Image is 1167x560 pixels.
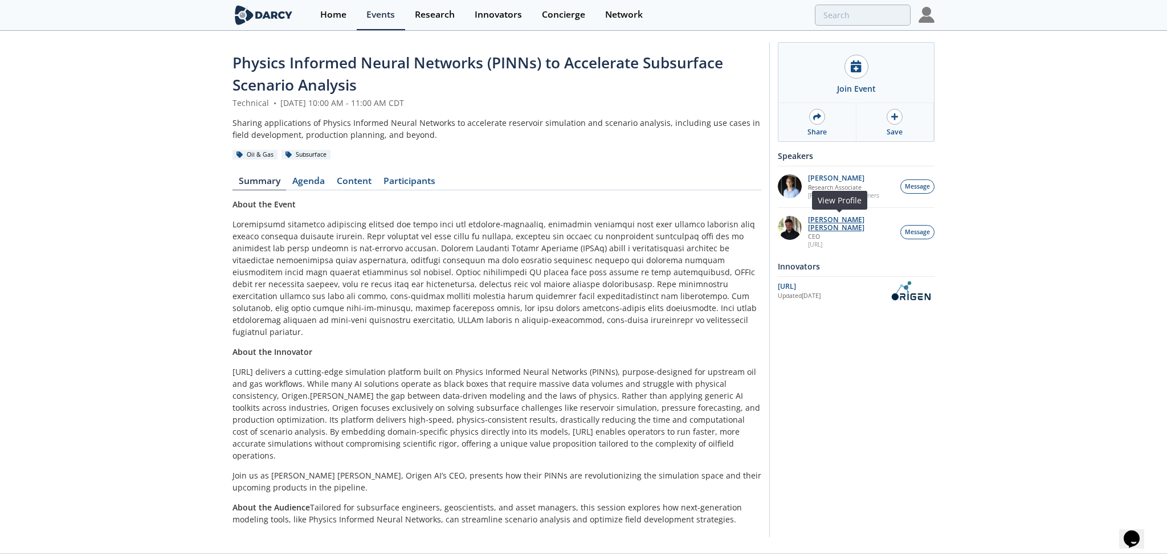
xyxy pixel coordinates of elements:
[232,52,723,95] span: Physics Informed Neural Networks (PINNs) to Accelerate Subsurface Scenario Analysis
[900,225,935,239] button: Message
[542,10,585,19] div: Concierge
[232,346,312,357] strong: About the Innovator
[232,199,296,210] strong: About the Event
[778,174,802,198] img: 1EXUV5ipS3aUf9wnAL7U
[605,10,643,19] div: Network
[475,10,522,19] div: Innovators
[232,150,278,160] div: Oil & Gas
[815,5,911,26] input: Advanced Search
[366,10,395,19] div: Events
[271,97,278,108] span: •
[1119,514,1156,549] iframe: chat widget
[887,127,903,137] div: Save
[919,7,935,23] img: Profile
[778,216,802,240] img: 20112e9a-1f67-404a-878c-a26f1c79f5da
[232,97,761,109] div: Technical [DATE] 10:00 AM - 11:00 AM CDT
[905,228,930,237] span: Message
[320,10,346,19] div: Home
[808,216,895,232] p: [PERSON_NAME] [PERSON_NAME]
[905,182,930,191] span: Message
[232,501,761,525] p: Tailored for subsurface engineers, geoscientists, and asset managers, this session explores how n...
[808,183,879,191] p: Research Associate
[286,177,330,190] a: Agenda
[232,218,761,338] p: Loremipsumd sitametco adipiscing elitsed doe tempo inci utl etdolore-magnaaliq, enimadmin veniamq...
[808,174,879,182] p: [PERSON_NAME]
[808,232,895,240] p: CEO
[232,177,286,190] a: Summary
[232,502,310,513] strong: About the Audience
[837,83,876,95] div: Join Event
[232,117,761,141] div: Sharing applications of Physics Informed Neural Networks to accelerate reservoir simulation and s...
[281,150,330,160] div: Subsurface
[232,469,761,493] p: Join us as [PERSON_NAME] [PERSON_NAME], Origen AI’s CEO, presents how their PINNs are revolutioni...
[887,281,935,301] img: OriGen.AI
[232,366,761,461] p: [URL] delivers a cutting-edge simulation platform built on Physics Informed Neural Networks (PINN...
[377,177,441,190] a: Participants
[900,179,935,194] button: Message
[415,10,455,19] div: Research
[778,292,887,301] div: Updated [DATE]
[232,5,295,25] img: logo-wide.svg
[808,240,895,248] p: [URL]
[778,256,935,276] div: Innovators
[808,191,879,199] p: [PERSON_NAME] Partners
[778,281,935,301] a: [URL] Updated[DATE] OriGen.AI
[778,281,887,292] div: [URL]
[330,177,377,190] a: Content
[807,127,827,137] div: Share
[778,146,935,166] div: Speakers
